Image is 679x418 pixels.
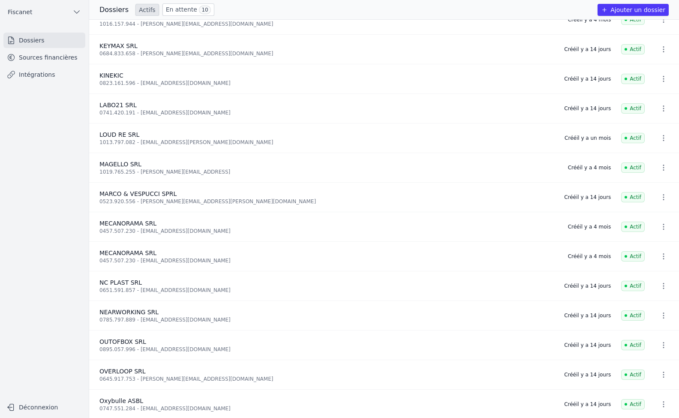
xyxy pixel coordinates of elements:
[99,190,177,197] span: MARCO & VESPUCCI SPRL
[99,368,146,375] span: OVERLOOP SRL
[99,279,142,286] span: NC PLAST SRL
[621,399,645,409] span: Actif
[621,162,645,173] span: Actif
[568,253,611,260] div: Créé il y a 4 mois
[564,401,611,408] div: Créé il y a 14 jours
[564,342,611,349] div: Créé il y a 14 jours
[99,250,156,256] span: MECANORAMA SRL
[99,42,138,49] span: KEYMAX SRL
[568,223,611,230] div: Créé il y a 4 mois
[199,6,210,14] span: 10
[99,376,554,382] div: 0645.917.753 - [PERSON_NAME][EMAIL_ADDRESS][DOMAIN_NAME]
[99,161,141,168] span: MAGELLO SRL
[99,139,554,146] div: 1013.797.082 - [EMAIL_ADDRESS][PERSON_NAME][DOMAIN_NAME]
[621,222,645,232] span: Actif
[3,50,85,65] a: Sources financières
[99,5,129,15] h3: Dossiers
[564,105,611,112] div: Créé il y a 14 jours
[99,220,156,227] span: MECANORAMA SRL
[99,168,558,175] div: 1019.765.255 - [PERSON_NAME][EMAIL_ADDRESS]
[99,21,558,27] div: 1016.157.944 - [PERSON_NAME][EMAIL_ADDRESS][DOMAIN_NAME]
[568,16,611,23] div: Créé il y a 4 mois
[621,15,645,25] span: Actif
[3,33,85,48] a: Dossiers
[564,194,611,201] div: Créé il y a 14 jours
[99,397,143,404] span: Oxybulle ASBL
[99,50,554,57] div: 0684.833.658 - [PERSON_NAME][EMAIL_ADDRESS][DOMAIN_NAME]
[99,109,554,116] div: 0741.420.191 - [EMAIL_ADDRESS][DOMAIN_NAME]
[8,8,32,16] span: Fiscanet
[621,103,645,114] span: Actif
[3,67,85,82] a: Intégrations
[99,102,137,108] span: LABO21 SRL
[621,281,645,291] span: Actif
[564,46,611,53] div: Créé il y a 14 jours
[621,310,645,321] span: Actif
[621,44,645,54] span: Actif
[99,346,554,353] div: 0895.057.996 - [EMAIL_ADDRESS][DOMAIN_NAME]
[99,405,554,412] div: 0747.551.284 - [EMAIL_ADDRESS][DOMAIN_NAME]
[621,192,645,202] span: Actif
[135,4,159,16] a: Actifs
[99,309,159,316] span: NEARWORKING SRL
[99,80,554,87] div: 0823.161.596 - [EMAIL_ADDRESS][DOMAIN_NAME]
[3,400,85,414] button: Déconnexion
[564,75,611,82] div: Créé il y a 14 jours
[564,312,611,319] div: Créé il y a 14 jours
[621,74,645,84] span: Actif
[99,198,554,205] div: 0523.920.556 - [PERSON_NAME][EMAIL_ADDRESS][PERSON_NAME][DOMAIN_NAME]
[621,340,645,350] span: Actif
[621,251,645,262] span: Actif
[99,338,146,345] span: OUTOFBOX SRL
[99,257,558,264] div: 0457.507.230 - [EMAIL_ADDRESS][DOMAIN_NAME]
[99,228,558,235] div: 0457.507.230 - [EMAIL_ADDRESS][DOMAIN_NAME]
[3,5,85,19] button: Fiscanet
[99,72,123,79] span: KINEKIC
[564,371,611,378] div: Créé il y a 14 jours
[99,131,139,138] span: LOUD RE SRL
[564,283,611,289] div: Créé il y a 14 jours
[565,135,611,141] div: Créé il y a un mois
[162,3,214,16] a: En attente 10
[99,287,554,294] div: 0651.591.857 - [EMAIL_ADDRESS][DOMAIN_NAME]
[598,4,669,16] button: Ajouter un dossier
[621,133,645,143] span: Actif
[99,316,554,323] div: 0785.797.889 - [EMAIL_ADDRESS][DOMAIN_NAME]
[621,370,645,380] span: Actif
[568,164,611,171] div: Créé il y a 4 mois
